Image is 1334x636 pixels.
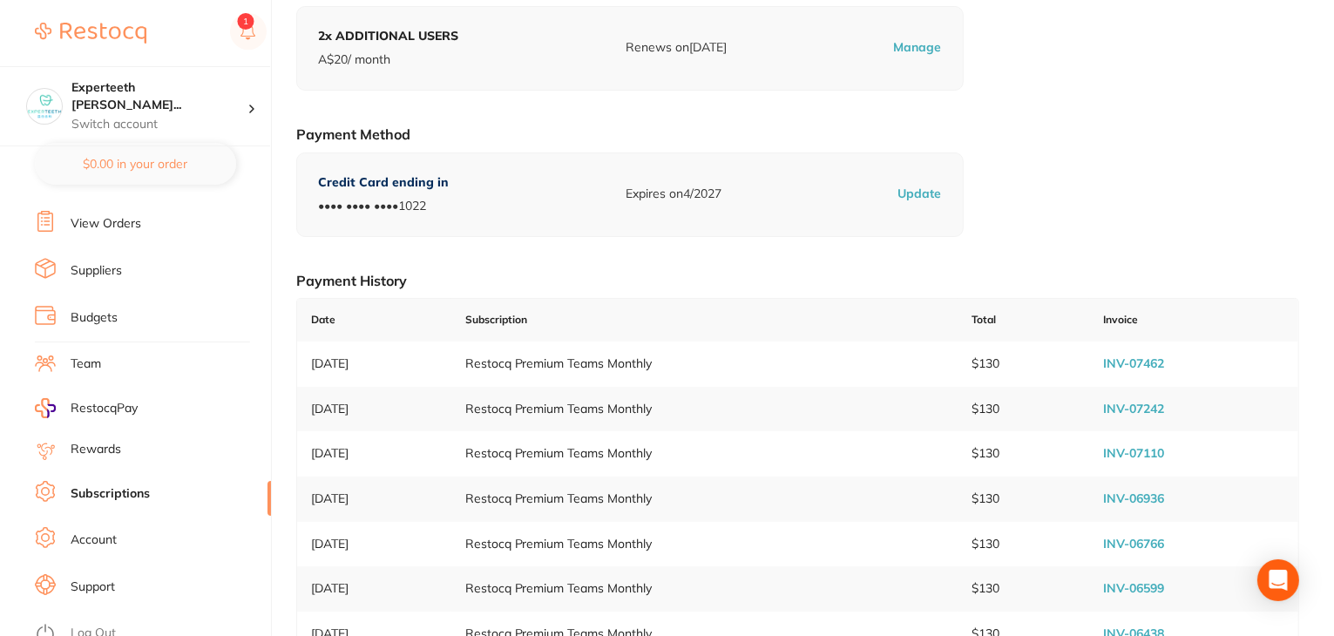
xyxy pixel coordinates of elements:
p: Switch account [71,116,247,133]
td: $130 [958,566,1089,612]
td: Date [297,299,451,342]
td: [DATE] [297,477,451,522]
td: $130 [958,522,1089,567]
td: Restocq Premium Teams Monthly [451,566,958,612]
button: $0.00 in your order [35,143,236,185]
a: Suppliers [71,262,122,280]
a: INV-06936 [1103,491,1164,506]
p: Update [898,186,942,203]
p: Manage [894,39,942,57]
img: Restocq Logo [35,23,146,44]
td: Restocq Premium Teams Monthly [451,387,958,432]
h1: Payment Method [296,125,1299,143]
a: INV-06599 [1103,580,1164,596]
p: Renews on [DATE] [626,39,727,57]
td: $130 [958,431,1089,477]
p: Credit Card ending in [318,174,449,192]
td: [DATE] [297,566,451,612]
td: $130 [958,342,1089,387]
td: Restocq Premium Teams Monthly [451,477,958,522]
a: INV-07242 [1103,401,1164,416]
a: Rewards [71,441,121,458]
td: $130 [958,387,1089,432]
img: Experteeth Eastwood West [27,89,62,124]
td: Total [958,299,1089,342]
td: [DATE] [297,431,451,477]
td: [DATE] [297,387,451,432]
a: Support [71,578,115,596]
td: Restocq Premium Teams Monthly [451,342,958,387]
h1: Payment History [296,272,1299,289]
td: [DATE] [297,342,451,387]
p: 2 x ADDITIONAL USERS [318,28,458,45]
h4: Experteeth Eastwood West [71,79,247,113]
a: INV-07462 [1103,355,1164,371]
div: Open Intercom Messenger [1257,559,1299,601]
a: Team [71,355,101,373]
a: Subscriptions [71,485,150,503]
a: RestocqPay [35,398,138,418]
a: View Orders [71,215,141,233]
img: RestocqPay [35,398,56,418]
td: Restocq Premium Teams Monthly [451,431,958,477]
a: Restocq Logo [35,13,146,53]
p: Expires on 4/2027 [626,186,721,203]
a: INV-06766 [1103,536,1164,551]
p: A$ 20 / month [318,51,458,69]
td: Subscription [451,299,958,342]
p: •••• •••• •••• 1022 [318,198,449,215]
td: [DATE] [297,522,451,567]
a: Budgets [71,309,118,327]
span: RestocqPay [71,400,138,417]
a: INV-07110 [1103,445,1164,461]
td: Invoice [1089,299,1298,342]
a: Account [71,531,117,549]
td: Restocq Premium Teams Monthly [451,522,958,567]
td: $130 [958,477,1089,522]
